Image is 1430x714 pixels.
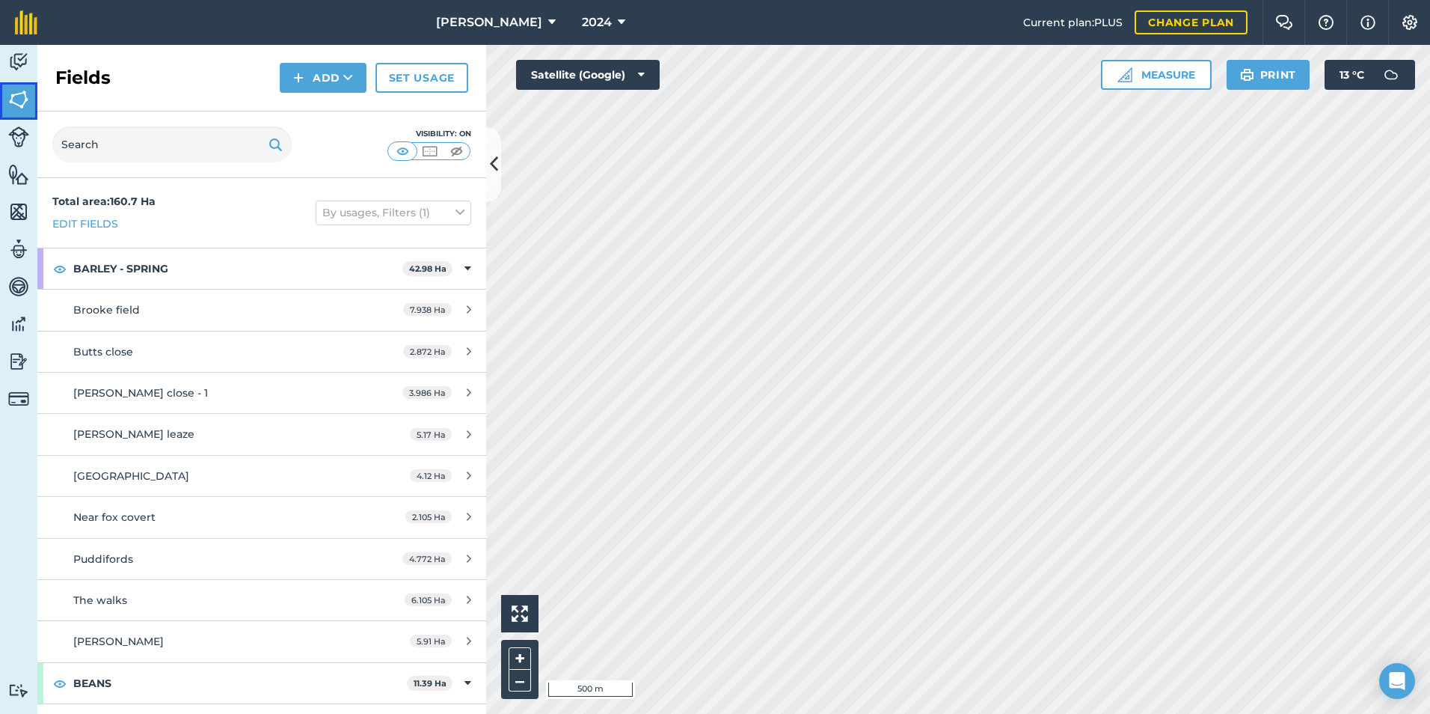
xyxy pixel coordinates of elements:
[436,13,542,31] span: [PERSON_NAME]
[73,248,402,289] strong: BARLEY - SPRING
[402,386,452,399] span: 3.986 Ha
[387,128,471,140] div: Visibility: On
[8,88,29,111] img: svg+xml;base64,PHN2ZyB4bWxucz0iaHR0cDovL3d3dy53My5vcmcvMjAwMC9zdmciIHdpZHRoPSI1NiIgaGVpZ2h0PSI2MC...
[402,552,452,565] span: 4.772 Ha
[414,678,447,689] strong: 11.39 Ha
[1376,60,1406,90] img: svg+xml;base64,PD94bWwgdmVyc2lvbj0iMS4wIiBlbmNvZGluZz0idXRmLTgiPz4KPCEtLSBHZW5lcmF0b3I6IEFkb2JlIE...
[420,144,439,159] img: svg+xml;base64,PHN2ZyB4bWxucz0iaHR0cDovL3d3dy53My5vcmcvMjAwMC9zdmciIHdpZHRoPSI1MCIgaGVpZ2h0PSI0MC...
[37,332,486,372] a: Butts close2.872 Ha
[509,670,531,692] button: –
[1317,15,1335,30] img: A question mark icon
[410,635,452,647] span: 5.91 Ha
[1275,15,1293,30] img: Two speech bubbles overlapping with the left bubble in the forefront
[53,674,67,692] img: svg+xml;base64,PHN2ZyB4bWxucz0iaHR0cDovL3d3dy53My5vcmcvMjAwMC9zdmciIHdpZHRoPSIxOCIgaGVpZ2h0PSIyNC...
[410,469,452,482] span: 4.12 Ha
[52,216,118,232] a: Edit fields
[393,144,412,159] img: svg+xml;base64,PHN2ZyB4bWxucz0iaHR0cDovL3d3dy53My5vcmcvMjAwMC9zdmciIHdpZHRoPSI1MCIgaGVpZ2h0PSI0MC...
[8,51,29,73] img: svg+xml;base64,PD94bWwgdmVyc2lvbj0iMS4wIiBlbmNvZGluZz0idXRmLTgiPz4KPCEtLSBHZW5lcmF0b3I6IEFkb2JlIE...
[8,388,29,409] img: svg+xml;base64,PD94bWwgdmVyc2lvbj0iMS4wIiBlbmNvZGluZz0idXRmLTgiPz4KPCEtLSBHZW5lcmF0b3I6IEFkb2JlIE...
[37,414,486,454] a: [PERSON_NAME] leaze5.17 Ha
[8,350,29,373] img: svg+xml;base64,PD94bWwgdmVyc2lvbj0iMS4wIiBlbmNvZGluZz0idXRmLTgiPz4KPCEtLSBHZW5lcmF0b3I6IEFkb2JlIE...
[293,69,304,87] img: svg+xml;base64,PHN2ZyB4bWxucz0iaHR0cDovL3d3dy53My5vcmcvMjAwMC9zdmciIHdpZHRoPSIxNCIgaGVpZ2h0PSIyNC...
[15,10,37,34] img: fieldmargin Logo
[582,13,612,31] span: 2024
[405,510,452,523] span: 2.105 Ha
[509,647,531,670] button: +
[8,275,29,298] img: svg+xml;base64,PD94bWwgdmVyc2lvbj0iMS4wIiBlbmNvZGluZz0idXRmLTgiPz4KPCEtLSBHZW5lcmF0b3I6IEFkb2JlIE...
[73,552,133,566] span: Puddifords
[409,263,447,274] strong: 42.98 Ha
[37,621,486,662] a: [PERSON_NAME]5.91 Ha
[52,195,156,208] strong: Total area : 160.7 Ha
[1240,66,1254,84] img: svg+xml;base64,PHN2ZyB4bWxucz0iaHR0cDovL3d3dy53My5vcmcvMjAwMC9zdmciIHdpZHRoPSIxOSIgaGVpZ2h0PSIyNC...
[37,248,486,289] div: BARLEY - SPRING42.98 Ha
[1325,60,1415,90] button: 13 °C
[37,497,486,537] a: Near fox covert2.105 Ha
[73,386,208,400] span: [PERSON_NAME] close - 1
[403,303,452,316] span: 7.938 Ha
[37,456,486,496] a: [GEOGRAPHIC_DATA]4.12 Ha
[8,683,29,698] img: svg+xml;base64,PD94bWwgdmVyc2lvbj0iMS4wIiBlbmNvZGluZz0idXRmLTgiPz4KPCEtLSBHZW5lcmF0b3I6IEFkb2JlIE...
[516,60,660,90] button: Satellite (Google)
[73,635,164,648] span: [PERSON_NAME]
[8,238,29,260] img: svg+xml;base64,PD94bWwgdmVyc2lvbj0iMS4wIiBlbmNvZGluZz0idXRmLTgiPz4KPCEtLSBHZW5lcmF0b3I6IEFkb2JlIE...
[1340,60,1364,90] span: 13 ° C
[1135,10,1248,34] a: Change plan
[403,345,452,358] span: 2.872 Ha
[73,303,140,317] span: Brooke field
[410,428,452,441] span: 5.17 Ha
[1023,14,1123,31] span: Current plan : PLUS
[73,663,407,704] strong: BEANS
[37,290,486,330] a: Brooke field7.938 Ha
[73,345,133,358] span: Butts close
[280,63,366,93] button: Add
[37,539,486,579] a: Puddifords4.772 Ha
[37,663,486,704] div: BEANS11.39 Ha
[37,373,486,413] a: [PERSON_NAME] close - 13.986 Ha
[1117,67,1132,82] img: Ruler icon
[405,594,452,606] span: 6.105 Ha
[53,260,67,278] img: svg+xml;base64,PHN2ZyB4bWxucz0iaHR0cDovL3d3dy53My5vcmcvMjAwMC9zdmciIHdpZHRoPSIxOCIgaGVpZ2h0PSIyNC...
[1360,13,1375,31] img: svg+xml;base64,PHN2ZyB4bWxucz0iaHR0cDovL3d3dy53My5vcmcvMjAwMC9zdmciIHdpZHRoPSIxNyIgaGVpZ2h0PSIxNy...
[375,63,468,93] a: Set usage
[73,469,189,483] span: [GEOGRAPHIC_DATA]
[1401,15,1419,30] img: A cog icon
[73,510,156,524] span: Near fox covert
[52,126,292,162] input: Search
[73,427,194,441] span: [PERSON_NAME] leaze
[55,66,111,90] h2: Fields
[1379,663,1415,699] div: Open Intercom Messenger
[37,580,486,620] a: The walks6.105 Ha
[1101,60,1212,90] button: Measure
[512,605,528,622] img: Four arrows, one pointing top left, one top right, one bottom right and the last bottom left
[268,135,283,153] img: svg+xml;base64,PHN2ZyB4bWxucz0iaHR0cDovL3d3dy53My5vcmcvMjAwMC9zdmciIHdpZHRoPSIxOSIgaGVpZ2h0PSIyNC...
[8,313,29,335] img: svg+xml;base64,PD94bWwgdmVyc2lvbj0iMS4wIiBlbmNvZGluZz0idXRmLTgiPz4KPCEtLSBHZW5lcmF0b3I6IEFkb2JlIE...
[8,126,29,147] img: svg+xml;base64,PD94bWwgdmVyc2lvbj0iMS4wIiBlbmNvZGluZz0idXRmLTgiPz4KPCEtLSBHZW5lcmF0b3I6IEFkb2JlIE...
[447,144,466,159] img: svg+xml;base64,PHN2ZyB4bWxucz0iaHR0cDovL3d3dy53My5vcmcvMjAwMC9zdmciIHdpZHRoPSI1MCIgaGVpZ2h0PSI0MC...
[8,163,29,186] img: svg+xml;base64,PHN2ZyB4bWxucz0iaHR0cDovL3d3dy53My5vcmcvMjAwMC9zdmciIHdpZHRoPSI1NiIgaGVpZ2h0PSI2MC...
[73,594,127,607] span: The walks
[316,201,471,225] button: By usages, Filters (1)
[8,201,29,223] img: svg+xml;base64,PHN2ZyB4bWxucz0iaHR0cDovL3d3dy53My5vcmcvMjAwMC9zdmciIHdpZHRoPSI1NiIgaGVpZ2h0PSI2MC...
[1227,60,1310,90] button: Print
